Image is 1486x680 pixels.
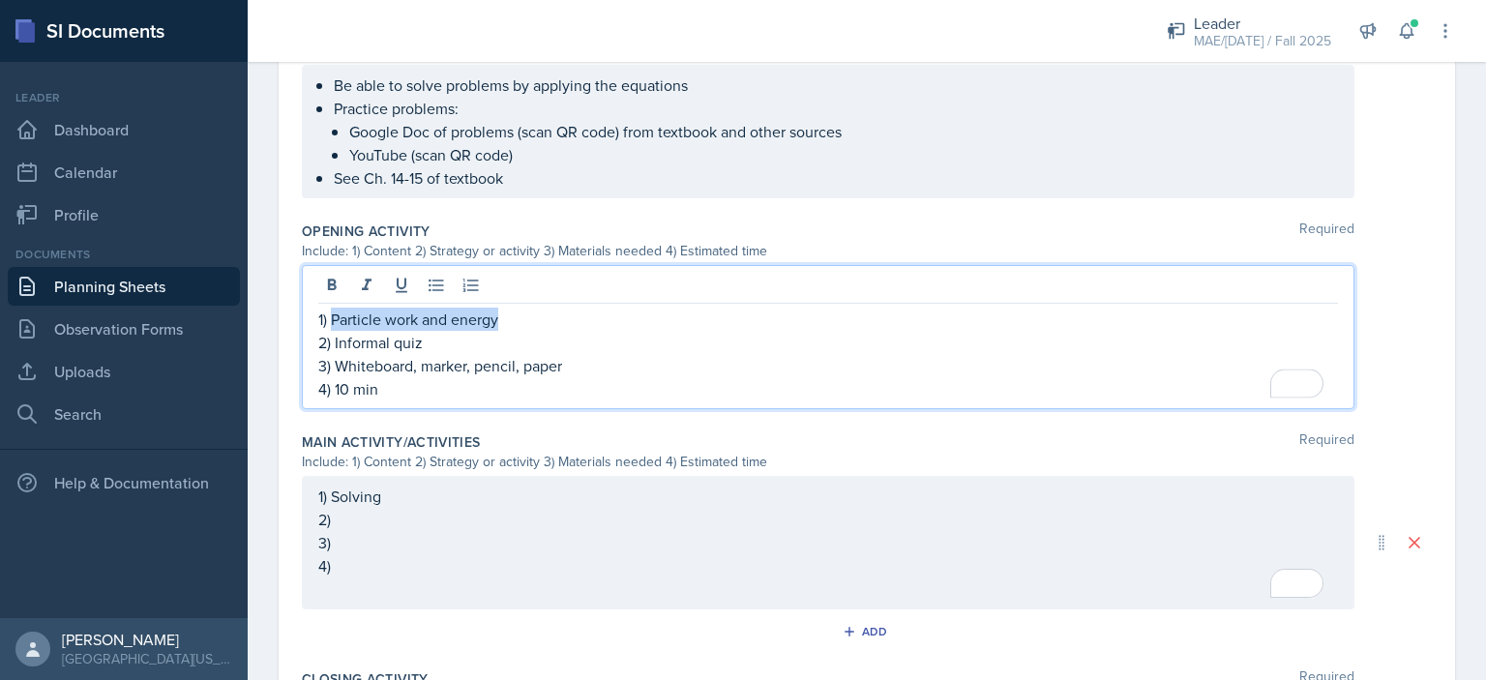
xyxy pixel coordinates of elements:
[62,649,232,668] div: [GEOGRAPHIC_DATA][US_STATE] in [GEOGRAPHIC_DATA]
[8,463,240,502] div: Help & Documentation
[318,308,1338,331] p: 1) Particle work and energy
[318,508,1338,531] p: 2)
[318,354,1338,377] p: 3) Whiteboard, marker, pencil, paper
[8,352,240,391] a: Uploads
[8,153,240,192] a: Calendar
[8,310,240,348] a: Observation Forms
[318,485,1338,508] p: 1) Solving
[302,241,1354,261] div: Include: 1) Content 2) Strategy or activity 3) Materials needed 4) Estimated time
[334,74,1338,97] p: Be able to solve problems by applying the equations
[8,195,240,234] a: Profile
[836,617,899,646] button: Add
[349,120,1338,143] p: Google Doc of problems (scan QR code) from textbook and other sources
[318,554,1338,577] p: 4)
[847,624,888,639] div: Add
[1194,31,1331,51] div: MAE/[DATE] / Fall 2025
[334,97,1338,120] p: Practice problems:
[8,110,240,149] a: Dashboard
[1299,222,1354,241] span: Required
[302,222,431,241] label: Opening Activity
[302,452,1354,472] div: Include: 1) Content 2) Strategy or activity 3) Materials needed 4) Estimated time
[8,395,240,433] a: Search
[8,267,240,306] a: Planning Sheets
[318,331,1338,354] p: 2) Informal quiz
[318,377,1338,400] p: 4) 10 min
[8,89,240,106] div: Leader
[302,432,480,452] label: Main Activity/Activities
[8,246,240,263] div: Documents
[318,531,1338,554] p: 3)
[318,485,1338,601] div: To enrich screen reader interactions, please activate Accessibility in Grammarly extension settings
[1194,12,1331,35] div: Leader
[334,166,1338,190] p: See Ch. 14-15 of textbook
[62,630,232,649] div: [PERSON_NAME]
[1299,432,1354,452] span: Required
[349,143,1338,166] p: YouTube (scan QR code)
[318,308,1338,400] div: To enrich screen reader interactions, please activate Accessibility in Grammarly extension settings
